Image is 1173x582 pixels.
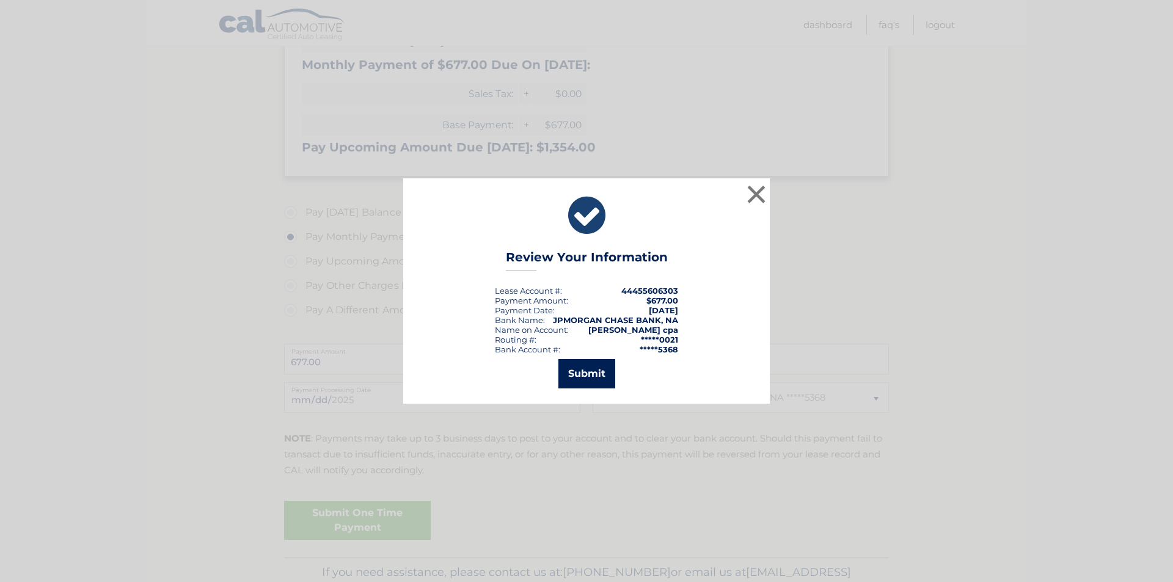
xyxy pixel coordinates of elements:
div: Lease Account #: [495,286,562,296]
div: Name on Account: [495,325,569,335]
div: Routing #: [495,335,536,344]
strong: JPMORGAN CHASE BANK, NA [553,315,678,325]
button: × [744,182,769,206]
span: Payment Date [495,305,553,315]
div: Bank Account #: [495,344,560,354]
span: [DATE] [649,305,678,315]
div: Bank Name: [495,315,545,325]
h3: Review Your Information [506,250,668,271]
span: $677.00 [646,296,678,305]
button: Submit [558,359,615,388]
div: Payment Amount: [495,296,568,305]
strong: 44455606303 [621,286,678,296]
strong: [PERSON_NAME] cpa [588,325,678,335]
div: : [495,305,555,315]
